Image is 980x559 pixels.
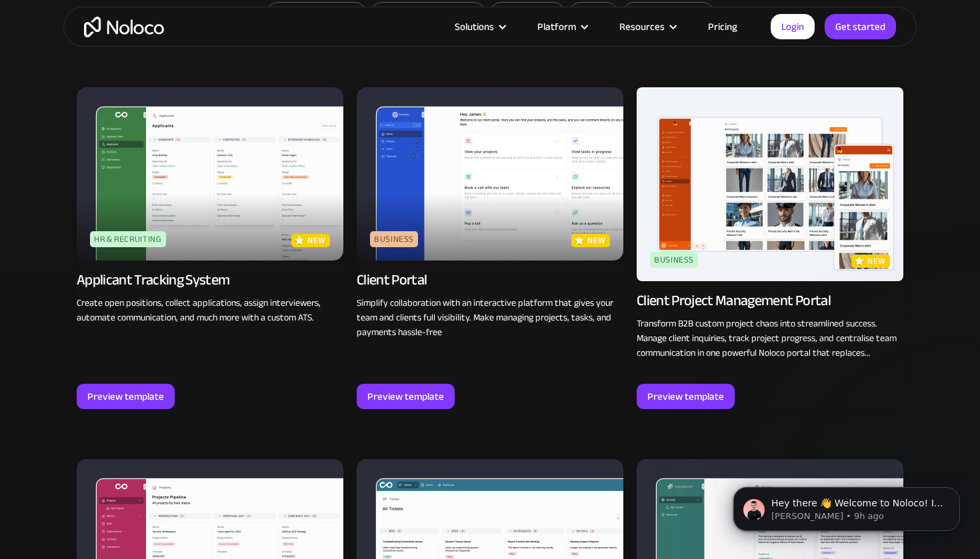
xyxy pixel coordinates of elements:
a: Pricing [691,18,754,35]
p: new [587,234,606,247]
a: BusinessnewClient PortalSimplify collaboration with an interactive platform that gives your team ... [357,87,623,409]
a: Get started [825,14,896,39]
div: Business [650,252,698,268]
div: Preview template [647,388,724,405]
div: Preview template [367,388,444,405]
div: Resources [619,18,665,35]
div: Platform [537,18,576,35]
div: Preview template [87,388,164,405]
div: Solutions [438,18,521,35]
p: Simplify collaboration with an interactive platform that gives your team and clients full visibil... [357,296,623,340]
div: Client Project Management Portal [637,291,831,310]
a: home [84,17,164,37]
a: Login [771,14,815,39]
p: Create open positions, collect applications, assign interviewers, automate communication, and muc... [77,296,343,325]
div: Solutions [455,18,494,35]
div: Business [370,231,418,247]
p: new [307,234,326,247]
div: Resources [603,18,691,35]
div: Platform [521,18,603,35]
a: BusinessnewClient Project Management PortalTransform B2B custom project chaos into streamlined su... [637,87,903,409]
p: new [867,255,886,268]
div: Client Portal [357,271,427,289]
p: Transform B2B custom project chaos into streamlined success. Manage client inquiries, track proje... [637,316,903,360]
iframe: Intercom notifications message [713,459,980,552]
a: HR & RecruitingnewApplicant Tracking SystemCreate open positions, collect applications, assign in... [77,87,343,409]
div: HR & Recruiting [90,231,166,247]
div: Applicant Tracking System [77,271,230,289]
